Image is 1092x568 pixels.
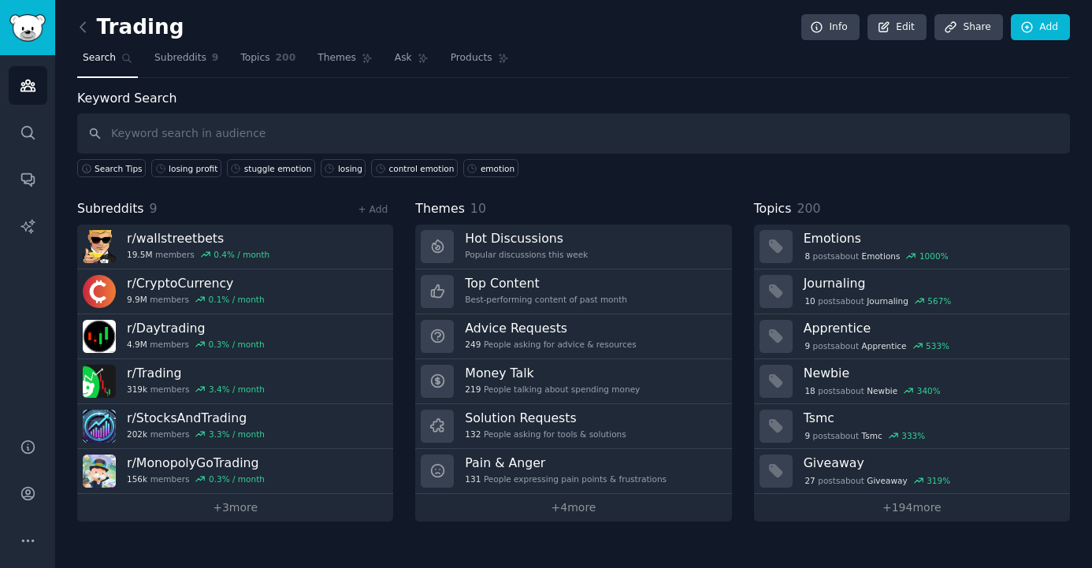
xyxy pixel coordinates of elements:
div: losing profit [169,163,217,174]
div: 0.4 % / month [214,249,269,260]
h3: r/ StocksAndTrading [127,410,265,426]
a: Tsmc9postsaboutTsmc333% [754,404,1070,449]
div: control emotion [388,163,454,174]
a: Journaling10postsaboutJournaling567% [754,269,1070,314]
span: 249 [465,339,481,350]
a: +194more [754,494,1070,522]
a: Share [934,14,1002,41]
span: 10 [470,201,486,216]
div: post s about [804,429,927,443]
a: Hot DiscussionsPopular discussions this week [415,225,731,269]
span: 9.9M [127,294,147,305]
a: +4more [415,494,731,522]
div: members [127,429,265,440]
a: emotion [463,159,518,177]
a: Search [77,46,138,78]
a: Top ContentBest-performing content of past month [415,269,731,314]
a: Add [1011,14,1070,41]
a: Apprentice9postsaboutApprentice533% [754,314,1070,359]
h3: Journaling [804,275,1059,291]
a: Topics200 [235,46,301,78]
a: losing [321,159,366,177]
img: Daytrading [83,320,116,353]
div: 567 % [927,295,951,306]
a: Products [445,46,514,78]
a: Ask [389,46,434,78]
div: members [127,473,265,484]
div: stuggle emotion [244,163,312,174]
h3: r/ MonopolyGoTrading [127,455,265,471]
label: Keyword Search [77,91,176,106]
div: emotion [481,163,514,174]
div: post s about [804,339,951,353]
div: post s about [804,249,950,263]
a: +3more [77,494,393,522]
div: 3.3 % / month [209,429,265,440]
div: 340 % [917,385,941,396]
img: GummySearch logo [9,14,46,42]
div: members [127,384,265,395]
img: Trading [83,365,116,398]
span: Newbie [867,385,897,396]
input: Keyword search in audience [77,113,1070,154]
span: 9 [804,340,810,351]
span: Giveaway [867,475,907,486]
h2: Trading [77,15,184,40]
h3: Apprentice [804,320,1059,336]
span: 200 [276,51,296,65]
button: Search Tips [77,159,146,177]
a: stuggle emotion [227,159,315,177]
div: post s about [804,384,942,398]
a: r/Daytrading4.9Mmembers0.3% / month [77,314,393,359]
span: 9 [150,201,158,216]
a: Advice Requests249People asking for advice & resources [415,314,731,359]
span: Ask [395,51,412,65]
img: MonopolyGoTrading [83,455,116,488]
div: members [127,294,265,305]
h3: Top Content [465,275,627,291]
div: Popular discussions this week [465,249,588,260]
span: Search Tips [95,163,143,174]
span: 18 [804,385,815,396]
a: r/Trading319kmembers3.4% / month [77,359,393,404]
a: Giveaway27postsaboutGiveaway319% [754,449,1070,494]
span: Themes [415,199,465,219]
span: Subreddits [154,51,206,65]
a: r/CryptoCurrency9.9Mmembers0.1% / month [77,269,393,314]
h3: Advice Requests [465,320,636,336]
span: 27 [804,475,815,486]
h3: r/ Trading [127,365,265,381]
h3: Emotions [804,230,1059,247]
h3: r/ Daytrading [127,320,265,336]
span: 200 [797,201,820,216]
span: 4.9M [127,339,147,350]
div: 333 % [901,430,925,441]
a: r/wallstreetbets19.5Mmembers0.4% / month [77,225,393,269]
h3: Tsmc [804,410,1059,426]
a: r/StocksAndTrading202kmembers3.3% / month [77,404,393,449]
span: 8 [804,251,810,262]
span: Topics [754,199,792,219]
h3: r/ CryptoCurrency [127,275,265,291]
h3: Hot Discussions [465,230,588,247]
span: 132 [465,429,481,440]
span: 319k [127,384,147,395]
div: losing [338,163,362,174]
span: 9 [804,430,810,441]
a: Subreddits9 [149,46,224,78]
h3: Newbie [804,365,1059,381]
div: members [127,249,269,260]
img: StocksAndTrading [83,410,116,443]
div: 0.3 % / month [209,339,265,350]
div: 3.4 % / month [209,384,265,395]
div: post s about [804,473,952,488]
span: Products [451,51,492,65]
div: post s about [804,294,953,308]
span: 156k [127,473,147,484]
span: 202k [127,429,147,440]
div: Best-performing content of past month [465,294,627,305]
span: Topics [240,51,269,65]
div: People asking for tools & solutions [465,429,626,440]
div: 0.1 % / month [209,294,265,305]
h3: Giveaway [804,455,1059,471]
